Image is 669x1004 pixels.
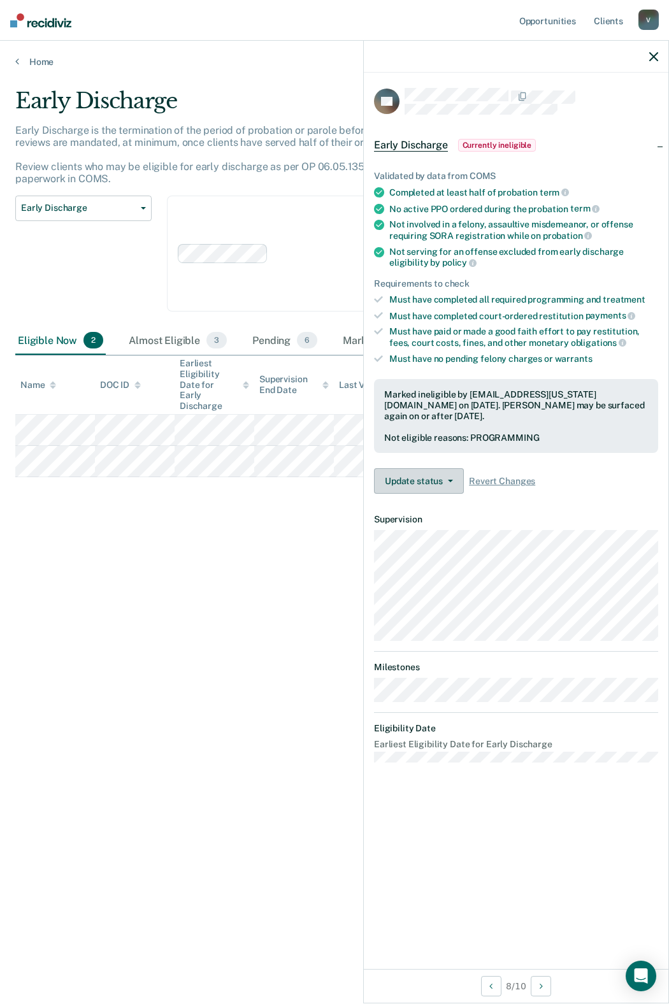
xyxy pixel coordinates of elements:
[481,976,501,996] button: Previous Opportunity
[100,380,141,391] div: DOC ID
[389,247,658,268] div: Not serving for an offense excluded from early discharge eligibility by
[374,468,464,494] button: Update status
[374,739,658,750] dt: Earliest Eligibility Date for Early Discharge
[384,433,648,443] div: Not eligible reasons: PROGRAMMING
[10,13,71,27] img: Recidiviz
[364,969,668,1003] div: 8 / 10
[555,354,593,364] span: warrants
[603,294,645,305] span: treatment
[389,203,658,215] div: No active PPO ordered during the probation
[374,662,658,673] dt: Milestones
[364,125,668,166] div: Early DischargeCurrently ineligible
[389,294,658,305] div: Must have completed all required programming and
[586,310,636,320] span: payments
[374,139,448,152] span: Early Discharge
[570,203,600,213] span: term
[543,231,593,241] span: probation
[21,203,136,213] span: Early Discharge
[374,278,658,289] div: Requirements to check
[206,332,227,348] span: 3
[15,124,591,185] p: Early Discharge is the termination of the period of probation or parole before the full-term disc...
[571,338,626,348] span: obligations
[339,380,401,391] div: Last Viewed
[458,139,536,152] span: Currently ineligible
[340,327,455,355] div: Marked Ineligible
[15,88,617,124] div: Early Discharge
[389,326,658,348] div: Must have paid or made a good faith effort to pay restitution, fees, court costs, fines, and othe...
[626,961,656,991] div: Open Intercom Messenger
[259,374,329,396] div: Supervision End Date
[374,171,658,182] div: Validated by data from COMS
[374,514,658,525] dt: Supervision
[531,976,551,996] button: Next Opportunity
[638,10,659,30] div: V
[297,332,317,348] span: 6
[250,327,320,355] div: Pending
[126,327,229,355] div: Almost Eligible
[442,257,477,268] span: policy
[374,723,658,734] dt: Eligibility Date
[469,476,535,487] span: Revert Changes
[15,56,654,68] a: Home
[389,219,658,241] div: Not involved in a felony, assaultive misdemeanor, or offense requiring SORA registration while on
[389,187,658,198] div: Completed at least half of probation
[15,327,106,355] div: Eligible Now
[389,310,658,322] div: Must have completed court-ordered restitution
[540,187,569,197] span: term
[180,358,249,412] div: Earliest Eligibility Date for Early Discharge
[389,354,658,364] div: Must have no pending felony charges or
[20,380,56,391] div: Name
[384,389,648,421] div: Marked ineligible by [EMAIL_ADDRESS][US_STATE][DOMAIN_NAME] on [DATE]. [PERSON_NAME] may be surfa...
[83,332,103,348] span: 2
